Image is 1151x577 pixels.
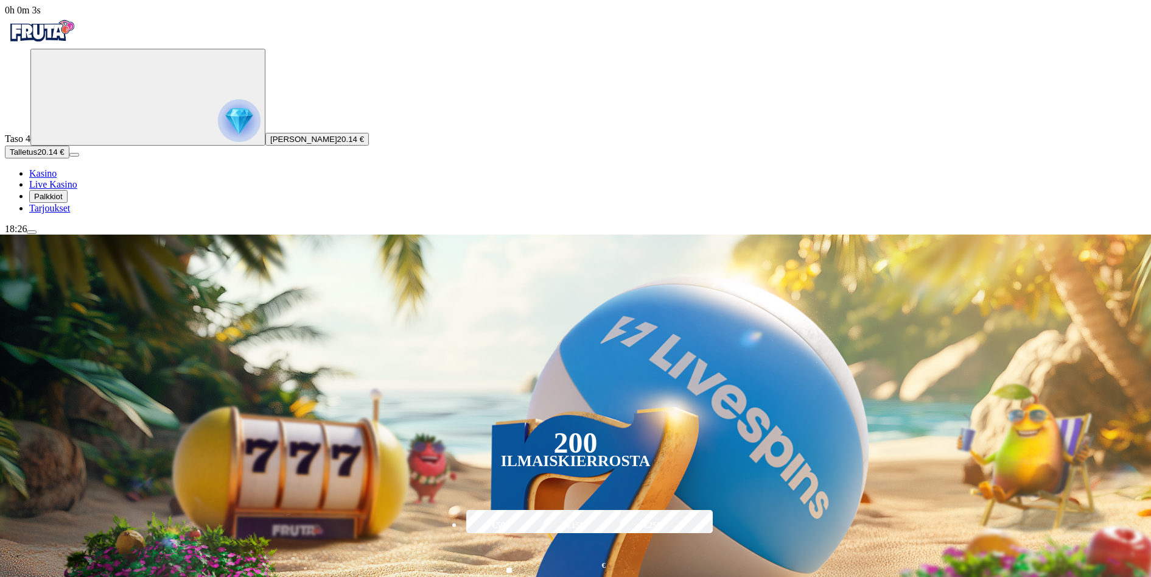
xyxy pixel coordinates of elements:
[29,179,77,189] span: Live Kasino
[5,224,27,234] span: 18:26
[5,16,1146,214] nav: Primary
[29,203,70,213] span: Tarjoukset
[337,135,364,144] span: 20.14 €
[37,147,64,157] span: 20.14 €
[29,168,57,179] span: Kasino
[463,508,534,543] label: €50
[34,192,63,201] span: Palkkiot
[5,133,30,144] span: Taso 4
[5,38,78,48] a: Fruta
[10,147,37,157] span: Talletus
[617,508,688,543] label: €250
[501,454,651,469] div: Ilmaiskierrosta
[29,190,68,203] button: reward iconPalkkiot
[30,49,265,146] button: reward progress
[541,508,611,543] label: €150
[27,230,37,234] button: menu
[218,99,261,142] img: reward progress
[5,146,69,158] button: Talletusplus icon20.14 €
[29,203,70,213] a: gift-inverted iconTarjoukset
[553,436,597,450] div: 200
[29,168,57,179] a: diamond iconKasino
[5,16,78,46] img: Fruta
[29,179,77,189] a: poker-chip iconLive Kasino
[270,135,337,144] span: [PERSON_NAME]
[69,153,79,157] button: menu
[5,5,41,15] span: user session time
[265,133,369,146] button: [PERSON_NAME]20.14 €
[602,560,606,572] span: €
